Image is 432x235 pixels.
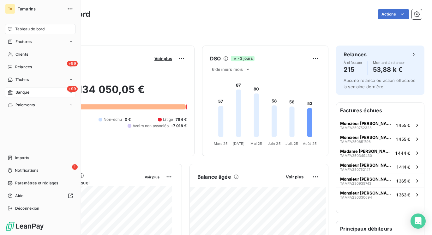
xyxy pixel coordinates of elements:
span: -7 018 € [171,123,187,129]
span: Tamarins [18,6,63,11]
h6: DSO [210,55,221,62]
span: 1 [72,164,78,170]
span: 1 455 € [396,123,410,128]
tspan: Juil. 25 [285,141,298,146]
a: +99Relances [5,62,75,72]
span: Paramètres et réglages [15,180,58,186]
span: TAMFA250651796 [340,140,371,144]
span: Déconnexion [15,206,39,211]
h6: Relances [344,51,367,58]
button: Monsieur [PERSON_NAME]TAMFA2303306941 363 € [336,188,424,201]
span: Relances [15,64,32,70]
span: Avoirs non associés [133,123,169,129]
button: Monsieur [PERSON_NAME]TAMFA2507521471 414 € [336,160,424,174]
span: TAMFA250752328 [340,126,372,130]
a: Paramètres et réglages [5,178,75,188]
tspan: Juin 25 [268,141,281,146]
span: TAMFA230330694 [340,195,372,199]
a: +99Banque [5,87,75,97]
span: 6 derniers mois [212,67,243,72]
span: TAMFA250752147 [340,168,370,171]
span: 1 414 € [397,164,410,170]
span: Voir plus [154,56,172,61]
span: 0 € [125,117,131,122]
span: Madame [PERSON_NAME] [PERSON_NAME] [340,149,393,154]
span: Imports [15,155,29,161]
h6: Balance âgée [197,173,231,181]
span: Voir plus [145,175,159,179]
span: Paiements [15,102,35,108]
a: Paiements [5,100,75,110]
img: Logo LeanPay [5,221,44,231]
span: 1 363 € [396,192,410,197]
h4: 53,88 k € [373,65,405,75]
a: Factures [5,37,75,47]
span: Monsieur [PERSON_NAME] [340,176,394,182]
span: 1 444 € [395,151,410,156]
span: Factures [15,39,32,45]
div: TA [5,4,15,14]
span: Montant à relancer [373,61,405,65]
span: Clients [15,52,28,57]
h6: Factures échues [336,103,424,118]
a: Imports [5,153,75,163]
span: Monsieur [PERSON_NAME] [340,190,394,195]
span: Monsieur [PERSON_NAME] [340,163,394,168]
a: Aide [5,191,75,201]
a: Tâches [5,75,75,85]
button: Voir plus [153,56,174,61]
tspan: Mars 25 [214,141,228,146]
span: Chiffre d'affaires mensuel [36,179,140,186]
span: -3 jours [231,56,254,61]
button: Monsieur [PERSON_NAME]TAMFA2506517961 455 € [336,132,424,146]
tspan: Mai 25 [250,141,262,146]
button: Monsieur [PERSON_NAME]TAMFA2507523281 455 € [336,118,424,132]
span: +99 [67,61,78,66]
a: Tableau de bord [5,24,75,34]
span: Monsieur [PERSON_NAME] [340,135,393,140]
tspan: Août 25 [303,141,317,146]
span: TAMFA230935743 [340,182,371,185]
span: Aide [15,193,24,199]
span: Litige [163,117,173,122]
h4: 215 [344,65,363,75]
button: Voir plus [284,174,305,180]
span: Voir plus [286,174,303,179]
span: Banque [15,90,29,95]
span: 1 455 € [396,137,410,142]
span: Monsieur [PERSON_NAME] [340,121,393,126]
span: TAMFA250349430 [340,154,372,158]
span: +99 [67,86,78,92]
span: 784 € [176,117,187,122]
span: Tâches [15,77,29,83]
span: 1 365 € [396,178,410,183]
span: Aucune relance ou action effectuée la semaine dernière. [344,78,416,89]
span: Notifications [15,168,38,173]
div: Open Intercom Messenger [411,213,426,229]
button: Voir plus [143,174,161,180]
span: Tableau de bord [15,26,45,32]
span: Non-échu [104,117,122,122]
button: Madame [PERSON_NAME] [PERSON_NAME]TAMFA2503494301 444 € [336,146,424,160]
button: Monsieur [PERSON_NAME]TAMFA2309357431 365 € [336,174,424,188]
a: Clients [5,49,75,59]
h2: 134 050,05 € [36,83,187,102]
span: À effectuer [344,61,363,65]
button: Actions [378,9,409,19]
tspan: [DATE] [233,141,245,146]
